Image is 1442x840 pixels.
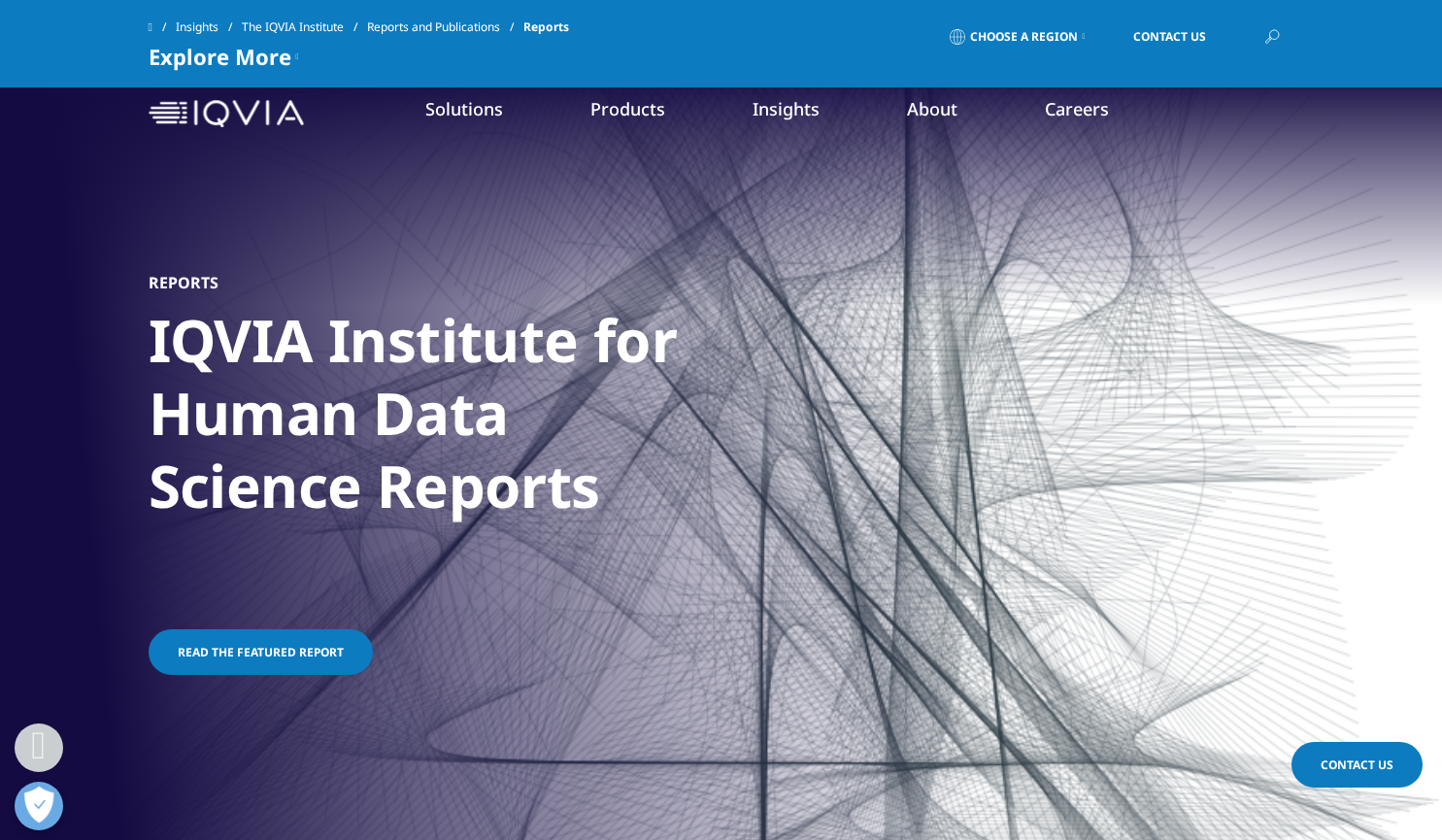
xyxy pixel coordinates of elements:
[1133,31,1206,43] span: Contact Us
[907,97,957,120] a: About
[590,97,665,120] a: Products
[1045,97,1109,120] a: Careers
[1104,15,1235,59] a: Contact Us
[1291,742,1423,788] a: Contact Us
[312,68,1294,159] nav: Primary
[753,97,820,120] a: Insights
[149,629,373,675] a: Read the featured report
[178,644,344,660] span: Read the featured report
[15,782,63,830] button: Open Preferences
[149,273,218,292] h5: Reports
[425,97,503,120] a: Solutions
[970,29,1078,45] span: Choose a Region
[1321,756,1393,773] span: Contact Us
[149,304,877,534] h1: IQVIA Institute for Human Data Science Reports
[149,100,304,128] img: IQVIA Healthcare Information Technology and Pharma Clinical Research Company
